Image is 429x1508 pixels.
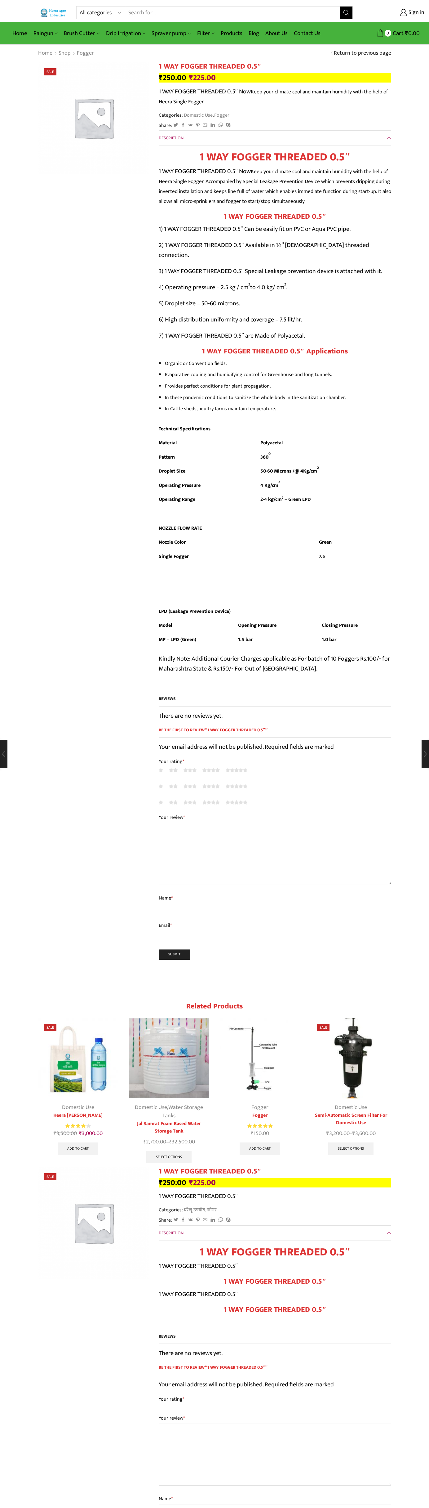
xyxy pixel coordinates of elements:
a: Select options for “Jal Samrat Foam Based Water Storage Tank” [146,1151,192,1163]
a: Return to previous page [334,49,391,57]
p: 1 WAY FOGGER THREADED 0.5″ [159,1191,391,1201]
p: There are no reviews yet. [159,711,391,721]
span: Categories: , [159,112,229,119]
span: ₹ [251,1129,254,1138]
bdi: 3,500.00 [54,1129,77,1138]
a: Domestic Use [183,111,213,119]
strong: LPD (Leakage Prevention Device) [159,607,231,615]
img: Fogger [220,1018,300,1098]
div: 4 / 6 [307,1015,395,1159]
a: Shop [58,49,71,57]
strong: 360 [260,453,268,461]
span: Rated out of 5 [247,1123,272,1129]
span: Be the first to review “1 WAY FOGGER THREADED 0.5″” [159,1364,391,1375]
a: 1 of 5 stars [159,783,163,790]
nav: Breadcrumb [38,49,94,57]
li: In Cattle sheds, poultry farms maintain temperature. [165,404,391,413]
a: 1 of 5 stars [159,767,163,774]
a: Drip Irrigation [103,26,148,41]
bdi: 150.00 [251,1129,269,1138]
label: Your rating [159,758,391,765]
span: – [311,1129,391,1138]
div: 3 / 6 [216,1015,304,1159]
p: 1 WAY FOGGER THREADED 0.5″ [159,1289,391,1299]
span: ₹ [159,1176,163,1189]
strong: 1.0 bar [322,635,336,644]
p: 7) 1 WAY FOGGER THREADED 0.5″ are Made of Polyacetal. [159,331,391,341]
span: ₹ [189,71,193,84]
label: Your review [159,814,391,822]
a: Add to cart: “Fogger” [240,1142,280,1155]
h1: 1 WAY FOGGER THREADED 0.5″ [159,150,391,164]
li: Evaporative cooling and humidifying control for Greenhouse and long tunnels. [165,370,391,379]
p: 5) Droplet size – 50-60 microns. [159,298,391,308]
p: 1 WAY FOGGER THREADED 0.5″ Now [159,166,391,206]
a: 5 of 5 stars [226,783,247,790]
span: ₹ [326,1129,329,1138]
li: In these pandemic conditions to sanitize the whole body in the sanitization chamber. [165,393,391,402]
strong: 50-60 Microns /@ 4Kg/cm [260,467,317,475]
label: Email [159,922,391,930]
span: Description [159,134,184,141]
a: Domestic Use [335,1103,367,1112]
a: Sign in [362,7,424,18]
div: , [129,1103,210,1120]
a: Filter [194,26,218,41]
span: Categories: , [159,1206,217,1214]
strong: Material [159,439,177,447]
sup: 2 [278,479,280,485]
span: Rated out of 5 [65,1123,87,1129]
a: Domestic Use [135,1103,167,1112]
span: – [129,1138,210,1146]
h3: 1 WAY FOGGER THREADED 0.5″ [159,1305,391,1314]
a: Select options for “Semi-Automatic Screen Filter For Domestic Use” [328,1142,374,1155]
a: 5 of 5 stars [226,799,247,806]
span: Sale [44,1024,56,1031]
span: ₹ [54,1129,56,1138]
p: 1 WAY FOGGER THREADED 0.5″ Now [159,87,391,106]
label: Your review [159,1414,391,1422]
bdi: 2,700.00 [143,1137,166,1147]
span: Share: [159,122,172,129]
span: Sale [44,1173,56,1180]
span: Be the first to review “1 WAY FOGGER THREADED 0.5″” [159,727,391,738]
p: Kindly Note: Additional Courier Charges applicable as For batch of 10 Foggers Rs.100/- for Mahara... [159,654,391,674]
a: फॉगर [206,1206,217,1214]
span: Sign in [407,9,424,17]
a: About Us [262,26,291,41]
strong: 2-4 kg/cm² – Green LPD [260,495,311,503]
a: Blog [245,26,262,41]
sup: 2 [248,281,250,287]
a: Description [159,1226,391,1241]
a: 3 of 5 stars [184,799,197,806]
span: Related products [186,1000,243,1012]
a: Products [218,26,245,41]
strong: 7.5 [319,552,325,560]
a: Contact Us [291,26,324,41]
a: घरेलू उपयोग [183,1206,205,1214]
a: 3 of 5 stars [184,783,197,790]
strong: Droplet Size [159,467,185,475]
p: 1) 1 WAY FOGGER THREADED 0.5″ Can be easily fit on PVC or Aqua PVC pipe. [159,224,391,234]
p: 6) High distribution uniformity and coverage – 7.5 lit/hr. [159,315,391,325]
a: 4 of 5 stars [202,799,220,806]
span: Sale [44,68,56,75]
a: 2 of 5 stars [169,783,178,790]
a: Water Storage Tanks [162,1103,203,1120]
bdi: 250.00 [159,1176,186,1189]
h1: 1 WAY FOGGER THREADED 0.5″ [159,1245,391,1259]
span: Your email address will not be published. Required fields are marked [159,1379,334,1390]
a: 1 of 5 stars [159,799,163,806]
strong: Pattern [159,453,175,461]
p: 4) Operating pressure – 2.5 kg / cm to 4.0 kg/ cm . [159,282,391,292]
a: 2 of 5 stars [169,799,178,806]
img: Heera Vermi Nursery [38,1018,118,1098]
strong: Green [319,538,332,546]
span: Keep your climate cool and maintain humidity with the help of Heera Single Fogger. [159,87,388,106]
span: Keep your climate cool and maintain humidity with the help of Heera Single Fogger. Accompanied by... [159,167,391,206]
label: Name [159,894,391,902]
strong: Single Fogger [159,552,189,560]
strong: Operating Range [159,495,195,503]
h1: 1 WAY FOGGER THREADED 0.5″ [159,62,391,71]
span: ₹ [405,29,408,38]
